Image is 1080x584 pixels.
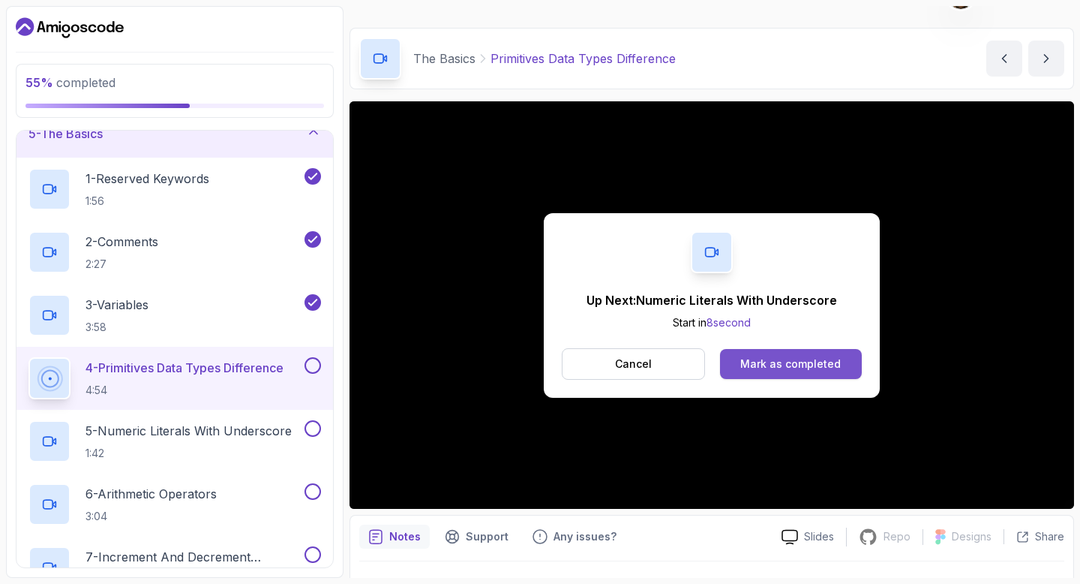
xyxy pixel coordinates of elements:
p: The Basics [413,50,475,68]
p: 5 - Numeric Literals With Underscore [85,422,292,440]
p: 1:56 [85,194,209,209]
p: 3:58 [85,320,148,335]
button: 1-Reserved Keywords1:56 [28,168,321,210]
button: 3-Variables3:58 [28,294,321,336]
h3: 5 - The Basics [28,125,103,143]
span: 8 second [706,316,751,329]
span: completed [25,75,115,90]
p: Start in [586,315,837,330]
p: 2:27 [85,257,158,272]
p: Support [466,529,508,544]
a: Dashboard [16,16,124,40]
div: Mark as completed [740,357,841,372]
p: 3 - Variables [85,296,148,314]
p: Cancel [615,357,652,372]
button: 5-Numeric Literals With Underscore1:42 [28,420,321,462]
p: 3:04 [85,509,217,524]
button: notes button [359,525,430,549]
p: Any issues? [553,529,616,544]
p: Share [1035,529,1064,544]
button: Cancel [562,348,705,380]
p: Up Next: Numeric Literals With Underscore [586,291,837,309]
p: Designs [952,529,991,544]
button: Support button [436,525,517,549]
p: Slides [804,529,834,544]
p: 7 - Increment And Decrement Operators [85,548,301,566]
a: Slides [769,529,846,545]
button: previous content [986,41,1022,77]
p: 1 - Reserved Keywords [85,170,209,188]
button: next content [1028,41,1064,77]
button: 6-Arithmetic Operators3:04 [28,483,321,525]
p: 2 - Comments [85,233,158,251]
span: 55 % [25,75,53,90]
button: Mark as completed [720,349,862,379]
p: 1:42 [85,446,292,461]
button: Feedback button [523,525,625,549]
button: 2-Comments2:27 [28,231,321,273]
p: 6 - Arithmetic Operators [85,485,217,503]
p: 4:54 [85,383,283,398]
p: Repo [883,529,910,544]
p: Notes [389,529,421,544]
iframe: 4 - Primitives Data Types Diffrence [349,101,1074,509]
p: Primitives Data Types Difference [490,50,676,68]
p: 4 - Primitives Data Types Difference [85,359,283,377]
button: 5-The Basics [16,110,333,158]
button: 4-Primitives Data Types Difference4:54 [28,357,321,399]
button: Share [1003,529,1064,544]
